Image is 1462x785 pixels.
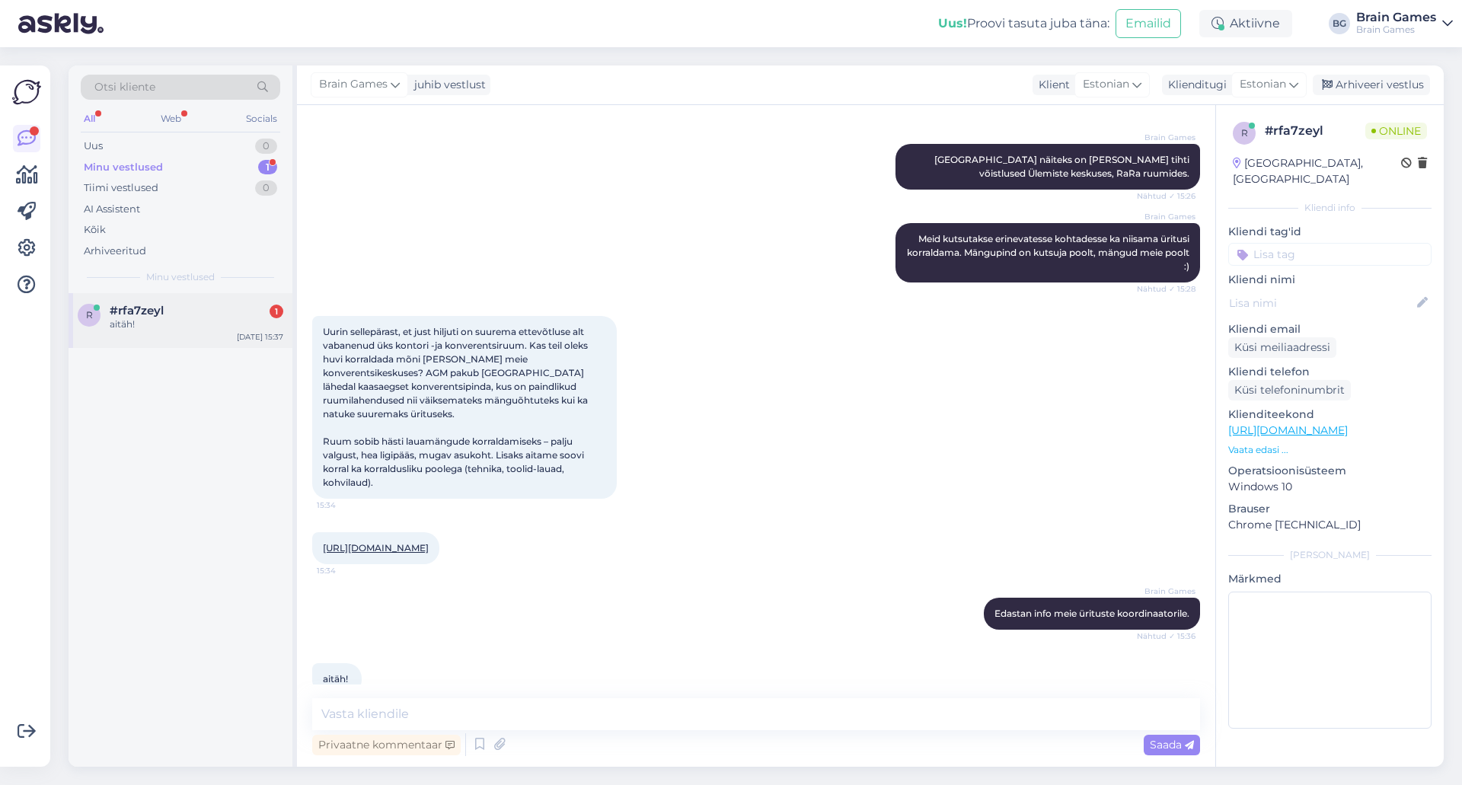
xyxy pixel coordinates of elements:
div: Web [158,109,184,129]
div: BG [1329,13,1350,34]
div: Küsi telefoninumbrit [1228,380,1351,400]
div: Kliendi info [1228,201,1432,215]
div: 1 [258,160,277,175]
div: Privaatne kommentaar [312,735,461,755]
span: Nähtud ✓ 15:36 [1137,630,1195,642]
div: Brain Games [1356,24,1436,36]
span: Meid kutsutakse erinevatesse kohtadesse ka niisama üritusi korraldama. Mängupind on kutsuja poolt... [907,233,1192,272]
div: Arhiveeritud [84,244,146,259]
span: Minu vestlused [146,270,215,284]
div: aitäh! [110,318,283,331]
div: Socials [243,109,280,129]
input: Lisa tag [1228,243,1432,266]
div: Kõik [84,222,106,238]
div: # rfa7zeyl [1265,122,1365,140]
span: Estonian [1240,76,1286,93]
div: [DATE] 15:37 [237,331,283,343]
button: Emailid [1116,9,1181,38]
a: Brain GamesBrain Games [1356,11,1453,36]
span: Brain Games [319,76,388,93]
div: Klienditugi [1162,77,1227,93]
div: 0 [255,180,277,196]
span: Otsi kliente [94,79,155,95]
div: juhib vestlust [408,77,486,93]
div: Arhiveeri vestlus [1313,75,1430,95]
span: Nähtud ✓ 15:28 [1137,283,1195,295]
div: Aktiivne [1199,10,1292,37]
span: Uurin sellepärast, et just hiljuti on suurema ettevõtluse alt vabanenud üks kontori -ja konverent... [323,326,590,488]
div: [GEOGRAPHIC_DATA], [GEOGRAPHIC_DATA] [1233,155,1401,187]
span: 15:34 [317,565,374,576]
span: r [1241,127,1248,139]
p: Märkmed [1228,571,1432,587]
span: aitäh! [323,673,348,684]
div: 1 [270,305,283,318]
span: #rfa7zeyl [110,304,164,318]
div: All [81,109,98,129]
div: [PERSON_NAME] [1228,548,1432,562]
p: Brauser [1228,501,1432,517]
p: Chrome [TECHNICAL_ID] [1228,517,1432,533]
span: Brain Games [1138,211,1195,222]
div: Proovi tasuta juba täna: [938,14,1109,33]
span: Online [1365,123,1427,139]
span: [GEOGRAPHIC_DATA] näiteks on [PERSON_NAME] tihti võistlused Ülemiste keskuses, RaRa ruumides. [934,154,1192,179]
span: Nähtud ✓ 15:26 [1137,190,1195,202]
div: Uus [84,139,103,154]
p: Kliendi nimi [1228,272,1432,288]
div: Küsi meiliaadressi [1228,337,1336,358]
p: Vaata edasi ... [1228,443,1432,457]
input: Lisa nimi [1229,295,1414,311]
div: 0 [255,139,277,154]
div: Brain Games [1356,11,1436,24]
a: [URL][DOMAIN_NAME] [323,542,429,554]
div: Tiimi vestlused [84,180,158,196]
div: Minu vestlused [84,160,163,175]
a: [URL][DOMAIN_NAME] [1228,423,1348,437]
p: Kliendi telefon [1228,364,1432,380]
span: Edastan info meie ürituste koordinaatorile. [994,608,1189,619]
p: Windows 10 [1228,479,1432,495]
p: Kliendi tag'id [1228,224,1432,240]
p: Operatsioonisüsteem [1228,463,1432,479]
div: Klient [1033,77,1070,93]
span: Brain Games [1138,586,1195,597]
span: r [86,309,93,321]
span: Estonian [1083,76,1129,93]
span: Saada [1150,738,1194,751]
p: Kliendi email [1228,321,1432,337]
img: Askly Logo [12,78,41,107]
div: AI Assistent [84,202,140,217]
p: Klienditeekond [1228,407,1432,423]
span: 15:34 [317,499,374,511]
span: Brain Games [1138,132,1195,143]
b: Uus! [938,16,967,30]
